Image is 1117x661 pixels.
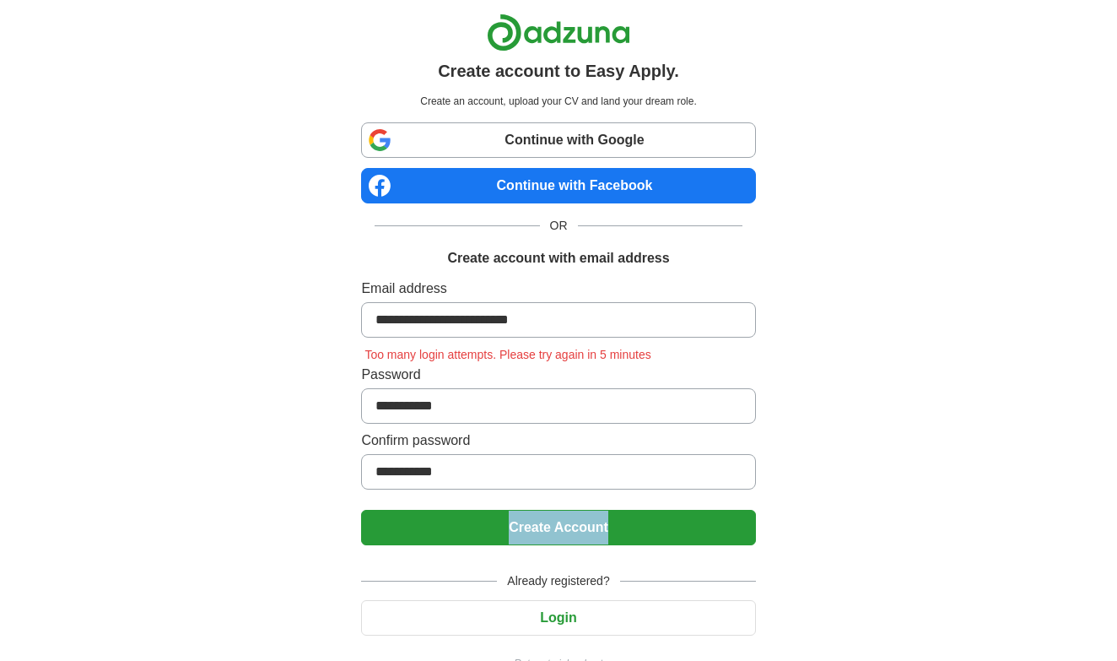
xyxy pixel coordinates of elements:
[361,431,755,451] label: Confirm password
[361,510,755,545] button: Create Account
[361,279,755,299] label: Email address
[447,248,669,268] h1: Create account with email address
[487,14,630,51] img: Adzuna logo
[361,600,755,636] button: Login
[361,348,654,361] span: Too many login attempts. Please try again in 5 minutes
[540,217,578,235] span: OR
[361,610,755,625] a: Login
[361,168,755,203] a: Continue with Facebook
[438,58,679,84] h1: Create account to Easy Apply.
[361,365,755,385] label: Password
[361,122,755,158] a: Continue with Google
[497,572,619,590] span: Already registered?
[364,94,752,109] p: Create an account, upload your CV and land your dream role.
